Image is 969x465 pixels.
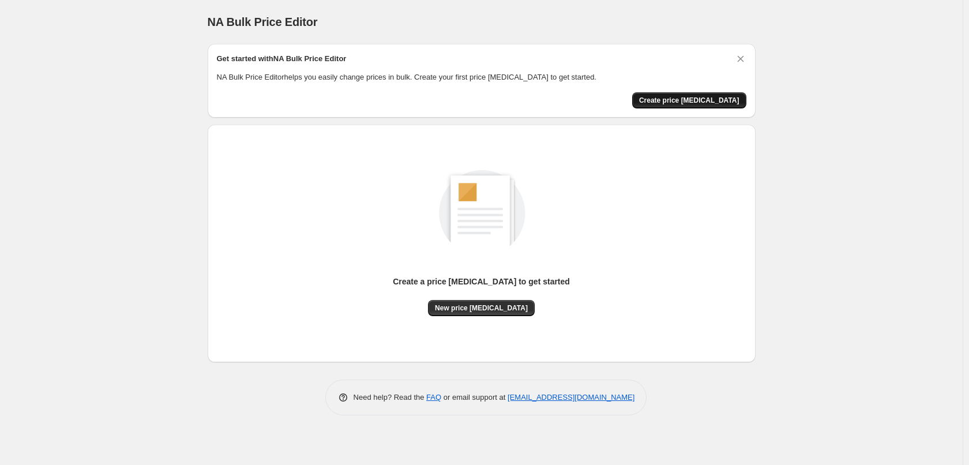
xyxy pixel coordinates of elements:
a: FAQ [426,393,441,402]
span: or email support at [441,393,508,402]
span: New price [MEDICAL_DATA] [435,303,528,313]
span: Create price [MEDICAL_DATA] [639,96,739,105]
button: Dismiss card [735,53,746,65]
p: NA Bulk Price Editor helps you easily change prices in bulk. Create your first price [MEDICAL_DAT... [217,72,746,83]
a: [EMAIL_ADDRESS][DOMAIN_NAME] [508,393,634,402]
span: NA Bulk Price Editor [208,16,318,28]
button: New price [MEDICAL_DATA] [428,300,535,316]
p: Create a price [MEDICAL_DATA] to get started [393,276,570,287]
h2: Get started with NA Bulk Price Editor [217,53,347,65]
button: Create price change job [632,92,746,108]
span: Need help? Read the [354,393,427,402]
